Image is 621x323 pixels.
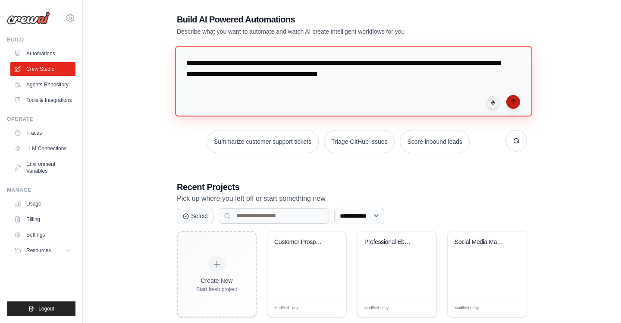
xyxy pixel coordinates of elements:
button: Logout [7,301,75,316]
p: Pick up where you left off or start something new [177,193,527,204]
p: Describe what you want to automate and watch AI create intelligent workflows for you [177,27,467,36]
span: Modified 1 day [455,305,479,311]
button: Select [177,208,213,224]
div: Start fresh project [196,286,237,293]
span: Modified 1 day [364,305,389,311]
a: Environment Variables [10,157,75,178]
button: Resources [10,244,75,257]
a: Traces [10,126,75,140]
button: Score inbound leads [400,130,470,153]
button: Summarize customer support tickets [207,130,319,153]
div: Create New [196,276,237,285]
h1: Build AI Powered Automations [177,13,467,25]
a: Tools & Integrations [10,93,75,107]
span: Edit [416,305,423,312]
span: Modified 1 day [274,305,298,311]
button: Get new suggestions [505,130,527,152]
span: Edit [506,305,514,312]
span: Logout [38,305,54,312]
div: Social Media Management Automation [455,238,507,246]
a: Crew Studio [10,62,75,76]
div: Manage [7,187,75,193]
div: Operate [7,116,75,123]
div: Professional Ebook Layout Creator [364,238,417,246]
button: Click to speak your automation idea [486,96,499,109]
a: Usage [10,197,75,211]
a: Billing [10,212,75,226]
a: Settings [10,228,75,242]
div: Build [7,36,75,43]
button: Triage GitHub issues [324,130,395,153]
span: Resources [26,247,51,254]
a: Agents Repository [10,78,75,92]
a: Automations [10,47,75,60]
a: LLM Connections [10,142,75,155]
h3: Recent Projects [177,181,527,193]
div: Customer Prospecting Automation [274,238,326,246]
span: Edit [326,305,333,312]
img: Logo [7,12,50,25]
